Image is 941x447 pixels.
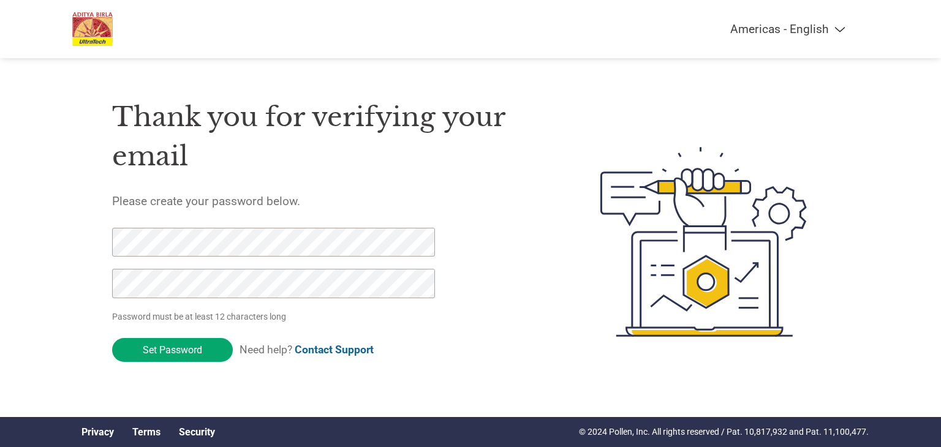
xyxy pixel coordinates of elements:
h1: Thank you for verifying your email [112,97,542,176]
a: Privacy [81,426,114,438]
input: Set Password [112,338,233,362]
span: Need help? [240,344,374,356]
h5: Please create your password below. [112,194,542,208]
a: Contact Support [295,344,374,356]
a: Terms [132,426,161,438]
p: Password must be at least 12 characters long [112,310,439,323]
img: UltraTech [72,12,113,46]
p: © 2024 Pollen, Inc. All rights reserved / Pat. 10,817,932 and Pat. 11,100,477. [579,426,869,438]
a: Security [179,426,215,438]
img: create-password [578,80,830,404]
